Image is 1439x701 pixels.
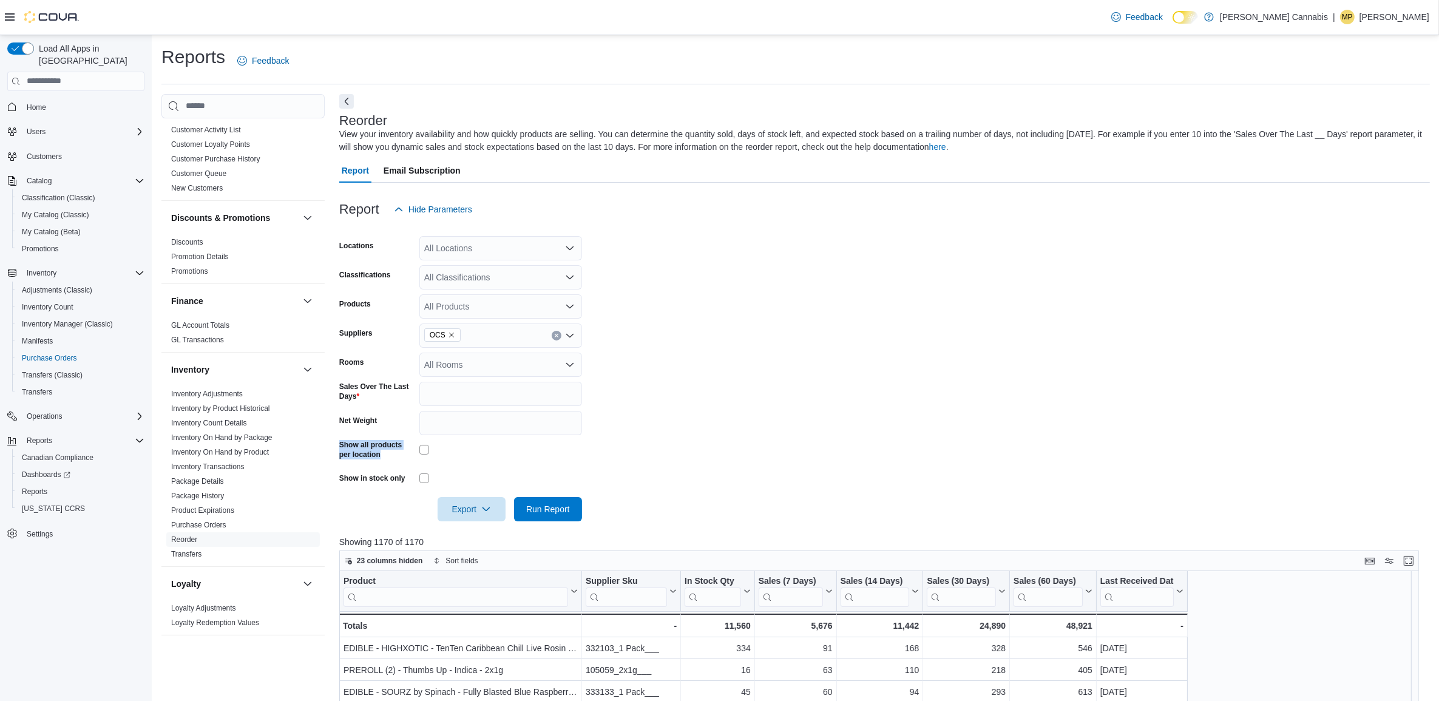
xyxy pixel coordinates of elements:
[17,300,78,314] a: Inventory Count
[17,368,144,382] span: Transfers (Classic)
[171,212,270,224] h3: Discounts & Promotions
[1014,575,1092,606] button: Sales (60 Days)
[171,154,260,164] span: Customer Purchase History
[171,447,269,457] span: Inventory On Hand by Product
[12,299,149,316] button: Inventory Count
[408,203,472,215] span: Hide Parameters
[339,241,374,251] label: Locations
[171,491,224,501] span: Package History
[171,320,229,330] span: GL Account Totals
[171,364,298,376] button: Inventory
[586,641,677,655] div: 332103_1 Pack___
[552,331,561,340] button: Clear input
[344,575,578,606] button: Product
[2,408,149,425] button: Operations
[171,418,247,428] span: Inventory Count Details
[12,483,149,500] button: Reports
[2,123,149,140] button: Users
[2,172,149,189] button: Catalog
[1173,11,1198,24] input: Dark Mode
[22,210,89,220] span: My Catalog (Classic)
[1126,11,1163,23] span: Feedback
[344,575,568,587] div: Product
[927,575,996,606] div: Sales (30 Days)
[27,436,52,445] span: Reports
[171,618,259,628] span: Loyalty Redemption Values
[22,336,53,346] span: Manifests
[685,641,751,655] div: 334
[171,419,247,427] a: Inventory Count Details
[22,409,67,424] button: Operations
[171,125,241,135] span: Customer Activity List
[171,506,234,515] a: Product Expirations
[171,252,229,261] a: Promotion Details
[12,500,149,517] button: [US_STATE] CCRS
[339,270,391,280] label: Classifications
[22,319,113,329] span: Inventory Manager (Classic)
[171,295,298,307] button: Finance
[22,353,77,363] span: Purchase Orders
[1359,10,1429,24] p: [PERSON_NAME]
[343,618,578,633] div: Totals
[586,618,677,633] div: -
[22,266,61,280] button: Inventory
[27,529,53,539] span: Settings
[27,103,46,112] span: Home
[759,685,833,699] div: 60
[1014,685,1092,699] div: 613
[759,575,823,606] div: Sales (7 Days)
[840,663,919,677] div: 110
[22,100,144,115] span: Home
[171,433,273,442] span: Inventory On Hand by Package
[339,473,405,483] label: Show in stock only
[17,385,57,399] a: Transfers
[171,238,203,246] a: Discounts
[171,462,245,471] a: Inventory Transactions
[1100,575,1174,606] div: Last Received Date
[171,336,224,344] a: GL Transactions
[171,492,224,500] a: Package History
[2,265,149,282] button: Inventory
[430,329,445,341] span: OCS
[1100,575,1183,606] button: Last Received Date
[22,433,57,448] button: Reports
[17,385,144,399] span: Transfers
[22,174,144,188] span: Catalog
[1100,663,1183,677] div: [DATE]
[1014,575,1083,606] div: Sales (60 Days)
[22,193,95,203] span: Classification (Classic)
[2,524,149,542] button: Settings
[17,450,98,465] a: Canadian Compliance
[171,618,259,627] a: Loyalty Redemption Values
[514,497,582,521] button: Run Report
[339,382,415,401] label: Sales Over The Last Days
[526,503,570,515] span: Run Report
[22,302,73,312] span: Inventory Count
[586,575,677,606] button: Supplier Sku
[840,575,909,606] div: Sales (14 Days)
[22,470,70,479] span: Dashboards
[17,484,144,499] span: Reports
[685,575,751,606] button: In Stock Qty
[759,618,833,633] div: 5,676
[448,331,455,339] button: Remove OCS from selection in this group
[171,448,269,456] a: Inventory On Hand by Product
[171,169,226,178] span: Customer Queue
[424,328,461,342] span: OCS
[565,302,575,311] button: Open list of options
[1342,10,1353,24] span: MP
[339,536,1430,548] p: Showing 1170 of 1170
[339,202,379,217] h3: Report
[1014,618,1092,633] div: 48,921
[161,235,325,283] div: Discounts & Promotions
[927,641,1006,655] div: 328
[17,368,87,382] a: Transfers (Classic)
[300,211,315,225] button: Discounts & Promotions
[445,556,478,566] span: Sort fields
[927,663,1006,677] div: 218
[927,618,1006,633] div: 24,890
[22,453,93,462] span: Canadian Compliance
[171,462,245,472] span: Inventory Transactions
[586,663,677,677] div: 105059_2x1g___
